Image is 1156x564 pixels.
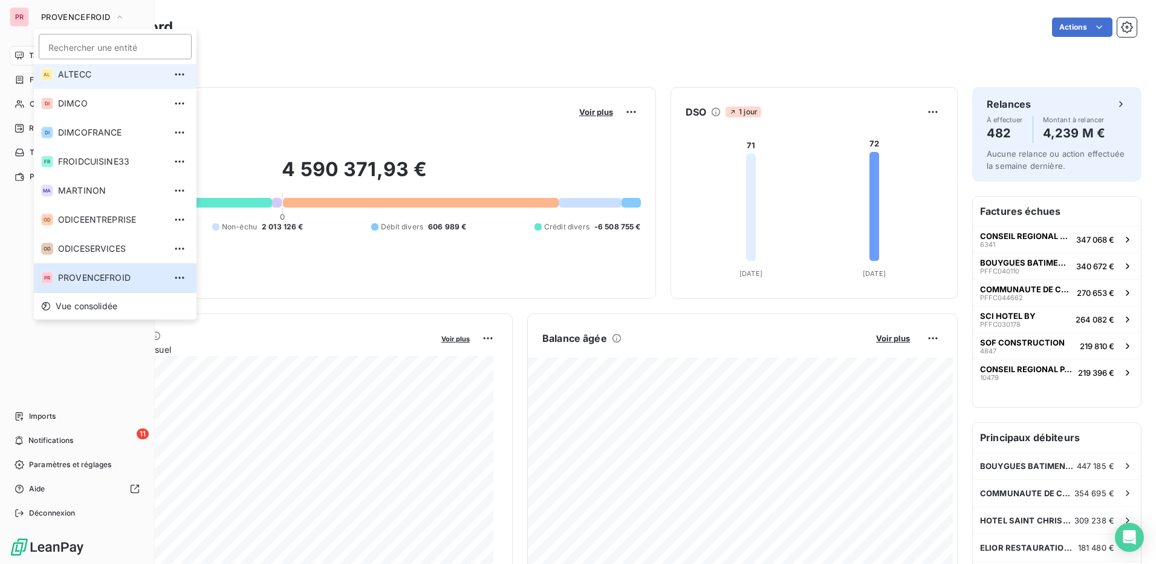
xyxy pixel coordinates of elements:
div: MA [41,185,53,197]
span: FROIDCUISINE33 [58,156,165,168]
span: Aide [29,484,45,494]
span: 340 672 € [1076,261,1114,271]
button: SOF CONSTRUCTION4847219 810 € [973,332,1141,359]
span: 4847 [980,347,996,355]
input: placeholder [39,34,192,59]
span: Déconnexion [29,508,76,519]
div: PR [10,7,29,27]
span: À effectuer [987,116,1023,123]
span: DIMCO [58,97,165,110]
span: Factures [30,74,60,85]
span: 1 jour [726,107,761,117]
div: FR [41,156,53,168]
span: SCI HOTEL BY [980,311,1036,321]
span: Paramètres et réglages [29,459,111,470]
button: BOUYGUES BATIMENT SUD ESTPFFC040110340 672 € [973,252,1141,279]
span: 181 480 € [1078,543,1114,553]
span: Imports [29,411,56,422]
button: Voir plus [438,333,473,344]
span: BOUYGUES BATIMENT SUD EST [980,258,1071,267]
span: ODICESERVICES [58,243,165,255]
span: 219 396 € [1078,368,1114,378]
h4: 482 [987,123,1023,143]
div: DI [41,97,53,110]
span: PFFC044662 [980,294,1023,301]
span: 10479 [980,374,999,381]
span: COMMUNAUTE DE COMMUNES DE [GEOGRAPHIC_DATA] [980,488,1074,498]
span: 11 [137,428,149,439]
button: Actions [1052,18,1112,37]
img: Logo LeanPay [10,537,85,557]
span: Clients [30,99,54,110]
button: COMMUNAUTE DE COMMUNES DE [GEOGRAPHIC_DATA]PFFC044662270 653 € [973,279,1141,306]
span: Notifications [28,435,73,446]
button: Voir plus [576,107,617,117]
span: BOUYGUES BATIMENT SUD EST [980,461,1077,471]
a: Aide [10,479,144,499]
button: CONSEIL REGIONAL PACA6341347 068 € [973,226,1141,252]
span: 270 653 € [1077,288,1114,298]
h4: 4,239 M € [1043,123,1105,143]
span: PFFC030178 [980,321,1021,328]
span: Paiements [30,171,67,182]
h6: DSO [686,105,706,119]
tspan: [DATE] [863,269,886,278]
div: OD [41,243,53,255]
span: Vue consolidée [56,300,117,312]
h6: Principaux débiteurs [973,423,1141,452]
button: CONSEIL REGIONAL PACA10479219 396 € [973,359,1141,385]
span: 347 068 € [1076,235,1114,244]
span: Tableau de bord [29,50,85,61]
tspan: [DATE] [739,269,762,278]
span: Voir plus [876,333,910,343]
div: OD [41,214,53,226]
span: ELIOR RESTAURATION [GEOGRAPHIC_DATA] [980,543,1078,553]
span: Tâches [30,147,55,158]
span: 447 185 € [1077,461,1114,471]
span: CONSEIL REGIONAL PACA [980,231,1071,241]
div: AL [41,68,53,80]
span: ALTECC [58,68,165,80]
span: Aucune relance ou action effectuée la semaine dernière. [987,149,1125,171]
div: DI [41,126,53,139]
h2: 4 590 371,93 € [68,157,641,194]
h6: Relances [987,97,1031,111]
div: PR [41,272,53,284]
span: Voir plus [579,107,613,117]
span: CONSEIL REGIONAL PACA [980,364,1073,374]
span: 264 082 € [1076,315,1114,324]
span: Voir plus [441,335,470,343]
span: ODICEENTREPRISE [58,214,165,226]
span: 6341 [980,241,995,248]
span: PROVENCEFROID [41,12,110,22]
span: 0 [280,212,285,221]
span: PROVENCEFROID [58,272,165,284]
span: 2 013 126 € [262,221,304,232]
span: 354 695 € [1074,488,1114,498]
span: Chiffre d'affaires mensuel [68,343,433,356]
button: SCI HOTEL BYPFFC030178264 082 € [973,306,1141,332]
span: Non-échu [222,221,257,232]
span: Crédit divers [544,221,589,232]
span: MARTINON [58,185,165,197]
h6: Factures échues [973,197,1141,226]
span: 309 238 € [1074,516,1114,525]
span: DIMCOFRANCE [58,126,165,139]
span: Relances [29,123,61,134]
button: Voir plus [872,333,914,344]
span: SOF CONSTRUCTION [980,338,1065,347]
div: Open Intercom Messenger [1115,523,1144,552]
span: 219 810 € [1080,341,1114,351]
span: -6 508 755 € [594,221,641,232]
span: HOTEL SAINT CHRISTOPHE - SAS ACT TROIS [980,516,1074,525]
span: PFFC040110 [980,267,1019,275]
span: Débit divers [381,221,423,232]
span: 606 989 € [428,221,466,232]
span: Montant à relancer [1043,116,1105,123]
span: COMMUNAUTE DE COMMUNES DE [GEOGRAPHIC_DATA] [980,284,1072,294]
h6: Balance âgée [542,331,607,346]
